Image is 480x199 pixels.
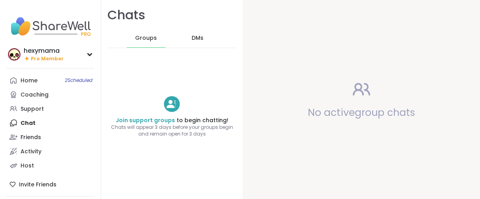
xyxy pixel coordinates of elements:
div: hexymama [24,46,64,55]
span: Groups [135,34,157,42]
img: ShareWell Nav Logo [6,13,94,40]
a: Home2Scheduled [6,73,94,87]
span: Chats will appear 3 days before your groups begin and remain open for 3 days [101,124,243,138]
div: Friends [21,134,41,141]
a: Friends [6,130,94,144]
a: Join support groups [116,116,175,124]
span: No active group chats [308,106,415,119]
a: Coaching [6,87,94,102]
span: Pro Member [31,56,64,62]
div: Host [21,162,34,170]
div: Activity [21,148,41,156]
div: Support [21,105,44,113]
h1: Chats [107,6,145,24]
div: Coaching [21,91,49,99]
span: DMs [192,34,203,42]
a: Support [6,102,94,116]
div: Invite Friends [6,177,94,192]
img: hexymama [8,48,21,61]
span: 2 Scheduled [65,77,92,84]
div: Home [21,77,38,85]
h4: to begin chatting! [101,117,243,125]
a: Activity [6,144,94,158]
a: Host [6,158,94,173]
